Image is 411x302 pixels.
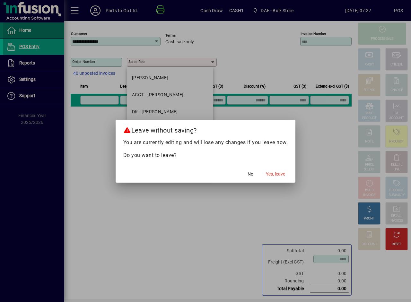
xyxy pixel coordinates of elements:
[240,168,261,180] button: No
[123,151,288,159] p: Do you want to leave?
[116,120,296,138] h2: Leave without saving?
[248,171,253,177] span: No
[266,171,285,177] span: Yes, leave
[263,168,288,180] button: Yes, leave
[123,139,288,146] p: You are currently editing and will lose any changes if you leave now.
